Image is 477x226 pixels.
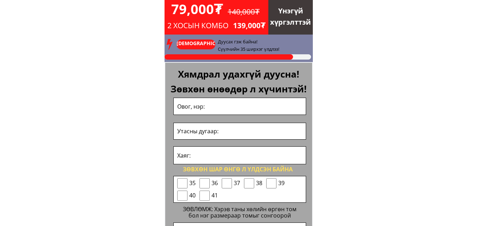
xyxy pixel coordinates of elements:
[167,20,238,32] h3: 2 хосын комбо
[211,179,218,188] span: 36
[169,67,308,96] h1: Хямдрал удахгүй дуусна! Зөвхөн өнөөдөр л хүчинтэй!
[175,147,304,164] input: Хаяг:
[169,165,307,174] div: Зөвхөн шар өнгө л үлдсэн байна
[256,179,263,188] span: 38
[211,191,218,200] span: 41
[175,123,304,140] input: Утасны дугаар:
[228,6,298,18] h3: 140,000₮
[233,20,304,32] h3: 139,000₮
[268,5,313,28] h1: Үнэгүй хүргэлттэй
[177,39,216,55] p: [DEMOGRAPHIC_DATA]
[175,98,304,115] input: Овог, нэр:
[278,179,285,188] span: 39
[234,179,240,188] span: 37
[189,179,196,188] span: 35
[218,38,363,53] h3: Дуусах гэж байна! Сүүлчийн 35 ширхэг үлдлээ!
[178,206,302,219] div: ЗӨВЛӨМЖ: Хэрэв таны хөлийн өргөн том бол нэг размераар томыг сонгоорой
[189,191,196,200] span: 40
